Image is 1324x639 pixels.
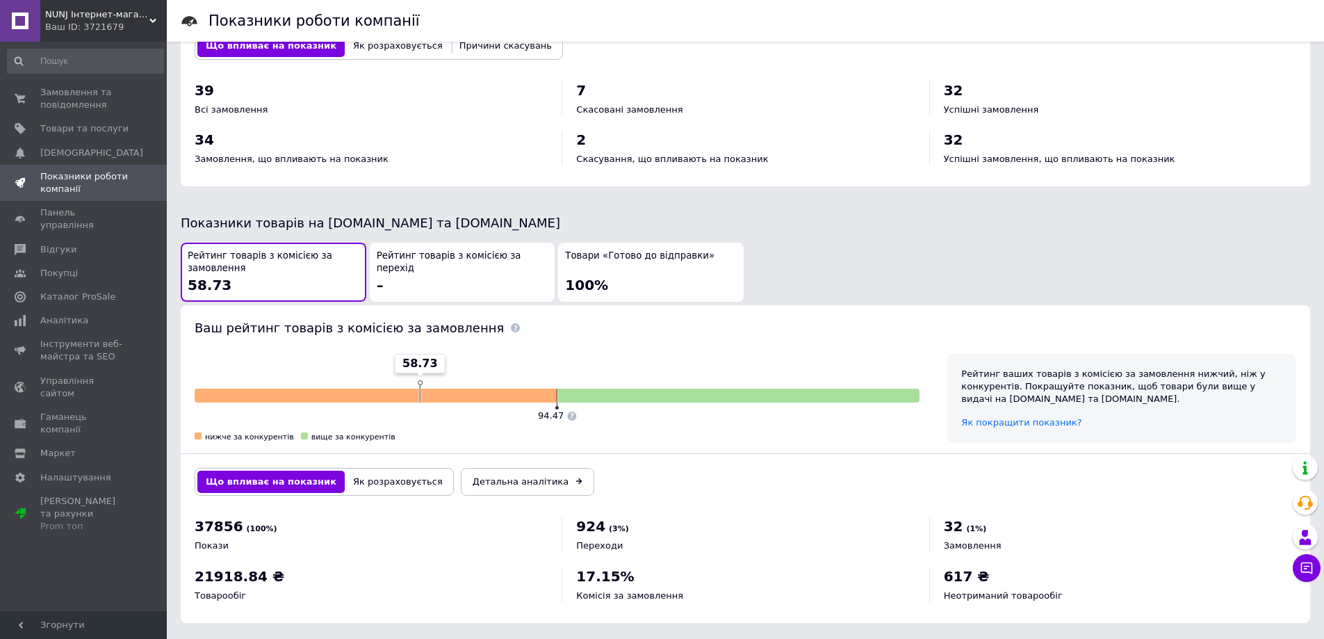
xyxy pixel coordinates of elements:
a: Детальна аналітика [461,468,594,496]
span: 100% [565,277,608,293]
span: Переходи [576,540,623,551]
button: Як розраховується [345,35,451,57]
span: (1%) [967,524,987,533]
span: Замовлення, що впливають на показник [195,154,389,164]
span: Товарообіг [195,590,246,601]
span: Рейтинг товарів з комісією за перехід [377,250,548,275]
span: Товари «Готово до відправки» [565,250,714,263]
span: Показники роботи компанії [40,170,129,195]
h1: Показники роботи компанії [209,13,420,29]
span: Показники товарів на [DOMAIN_NAME] та [DOMAIN_NAME] [181,216,560,230]
div: Prom топ [40,520,129,533]
span: Налаштування [40,471,111,484]
span: Покупці [40,267,78,280]
span: Маркет [40,447,76,460]
span: вище за конкурентів [311,432,395,442]
input: Пошук [7,49,164,74]
span: Інструменти веб-майстра та SEO [40,338,129,363]
span: 924 [576,518,605,535]
span: Панель управління [40,207,129,232]
span: [DEMOGRAPHIC_DATA] [40,147,143,159]
span: 94.47 [538,410,564,421]
span: 32 [944,82,963,99]
button: Товари «Готово до відправки»100% [558,243,744,302]
span: Успішні замовлення [944,104,1039,115]
span: нижче за конкурентів [205,432,294,442]
span: Скасування, що впливають на показник [576,154,768,164]
span: 17.15% [576,568,634,585]
span: 34 [195,131,214,148]
div: Ваш ID: 3721679 [45,21,167,33]
span: Успішні замовлення, що впливають на показник [944,154,1175,164]
button: Як розраховується [345,471,451,493]
span: Скасовані замовлення [576,104,683,115]
span: Ваш рейтинг товарів з комісією за замовлення [195,321,504,335]
span: Покази [195,540,229,551]
button: Що впливає на показник [197,471,345,493]
button: Рейтинг товарів з комісією за замовлення58.73 [181,243,366,302]
span: 7 [576,82,586,99]
span: Аналітика [40,314,88,327]
span: Управління сайтом [40,375,129,400]
div: Рейтинг ваших товарів з комісією за замовлення нижчий, ніж у конкурентів. Покращуйте показник, що... [961,368,1282,406]
span: 58.73 [188,277,231,293]
span: NUNJ Інтернет-магазин підшипників та ременів [45,8,149,21]
span: Рейтинг товарів з комісією за замовлення [188,250,359,275]
span: 617 ₴ [944,568,990,585]
button: Що впливає на показник [197,35,345,57]
span: (100%) [247,524,277,533]
span: 21918.84 ₴ [195,568,284,585]
span: 37856 [195,518,243,535]
span: – [377,277,384,293]
span: Каталог ProSale [40,291,115,303]
span: 32 [944,518,963,535]
span: Товари та послуги [40,122,129,135]
span: 58.73 [402,356,438,371]
span: Гаманець компанії [40,411,129,436]
span: Відгуки [40,243,76,256]
span: Комісія за замовлення [576,590,683,601]
span: 2 [576,131,586,148]
button: Чат з покупцем [1293,554,1321,582]
span: (3%) [609,524,629,533]
span: Замовлення та повідомлення [40,86,129,111]
span: Всі замовлення [195,104,268,115]
button: Причини скасувань [451,35,560,57]
span: 32 [944,131,963,148]
span: Неотриманий товарообіг [944,590,1063,601]
span: [PERSON_NAME] та рахунки [40,495,129,533]
button: Рейтинг товарів з комісією за перехід– [370,243,555,302]
span: 39 [195,82,214,99]
a: Як покращити показник? [961,417,1081,428]
span: Замовлення [944,540,1002,551]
